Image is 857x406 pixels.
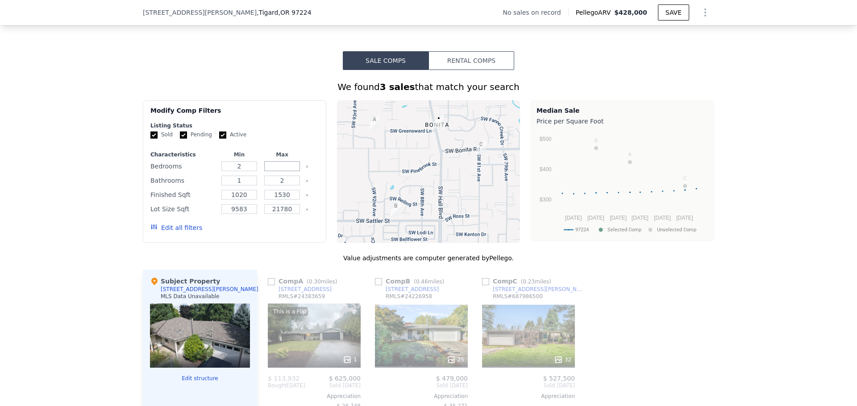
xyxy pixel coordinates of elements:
[482,277,555,286] div: Comp C
[180,131,212,139] label: Pending
[150,106,319,122] div: Modify Comp Filters
[540,166,552,172] text: $400
[554,355,571,364] div: 32
[143,254,714,262] div: Value adjustments are computer generated by Pellego .
[410,279,448,285] span: ( miles)
[658,4,689,21] button: SAVE
[380,82,415,92] strong: 3 sales
[161,286,258,293] div: [STREET_ADDRESS][PERSON_NAME]
[268,382,305,389] div: [DATE]
[309,279,321,285] span: 0.30
[540,197,552,203] text: $300
[607,227,641,233] text: Selected Comp
[696,4,714,21] button: Show Options
[305,193,309,197] button: Clear
[271,307,308,316] div: This is a Flip
[143,81,714,93] div: We found that match your search
[523,279,535,285] span: 0.23
[614,9,647,16] span: $428,000
[278,9,311,16] span: , OR 97224
[434,114,444,129] div: 14300 SW Hall Blvd
[150,174,216,187] div: Bathrooms
[391,201,401,217] div: 15105 SW 89th Pl
[150,151,216,158] div: Characteristics
[565,215,582,221] text: [DATE]
[447,355,464,364] div: 25
[220,151,259,158] div: Min
[161,293,220,300] div: MLS Data Unavailable
[482,393,575,400] div: Appreciation
[375,393,468,400] div: Appreciation
[257,8,312,17] span: , Tigard
[375,286,439,293] a: [STREET_ADDRESS]
[543,375,575,382] span: $ 527,500
[143,8,257,17] span: [STREET_ADDRESS][PERSON_NAME]
[493,286,586,293] div: [STREET_ADDRESS][PERSON_NAME]
[268,393,361,400] div: Appreciation
[595,138,598,143] text: B
[262,151,302,158] div: Max
[150,131,158,139] input: Sold
[268,375,300,382] span: $ 113,932
[150,223,202,232] button: Edit all filters
[493,293,543,300] div: RMLS # 687986500
[657,227,696,233] text: Unselected Comp
[676,215,693,221] text: [DATE]
[219,131,246,139] label: Active
[482,382,575,389] span: Sold [DATE]
[375,277,448,286] div: Comp B
[150,203,216,215] div: Lot Size Sqft
[150,277,220,286] div: Subject Property
[503,8,568,17] div: No sales on record
[150,189,216,201] div: Finished Sqft
[329,375,361,382] span: $ 625,000
[219,131,226,139] input: Active
[436,375,468,382] span: $ 479,000
[305,179,309,183] button: Clear
[517,279,555,285] span: ( miles)
[576,8,615,17] span: Pellego ARV
[268,286,332,293] a: [STREET_ADDRESS]
[343,51,428,70] button: Sale Comps
[654,215,671,221] text: [DATE]
[279,293,325,300] div: RMLS # 24383659
[587,215,604,221] text: [DATE]
[537,115,708,127] div: Price per Square Foot
[343,355,357,364] div: 1
[683,176,687,181] text: C
[180,131,187,139] input: Pending
[150,122,319,129] div: Listing Status
[150,160,216,172] div: Bedrooms
[305,208,309,211] button: Clear
[386,293,432,300] div: RMLS # 24226958
[482,286,586,293] a: [STREET_ADDRESS][PERSON_NAME]
[428,51,514,70] button: Rental Comps
[268,277,341,286] div: Comp A
[610,215,627,221] text: [DATE]
[386,286,439,293] div: [STREET_ADDRESS]
[632,215,649,221] text: [DATE]
[305,165,309,168] button: Clear
[370,115,379,130] div: 9120 SW Mountain View Ln
[575,227,589,233] text: 97224
[537,127,708,239] svg: A chart.
[305,382,361,389] span: Sold [DATE]
[476,140,486,155] div: 8070 SW Bonita Rd
[279,286,332,293] div: [STREET_ADDRESS]
[628,152,632,157] text: A
[537,106,708,115] div: Median Sale
[303,279,341,285] span: ( miles)
[375,382,468,389] span: Sold [DATE]
[268,382,287,389] span: Bought
[416,279,428,285] span: 0.46
[540,136,552,142] text: $500
[150,375,250,382] button: Edit structure
[150,131,173,139] label: Sold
